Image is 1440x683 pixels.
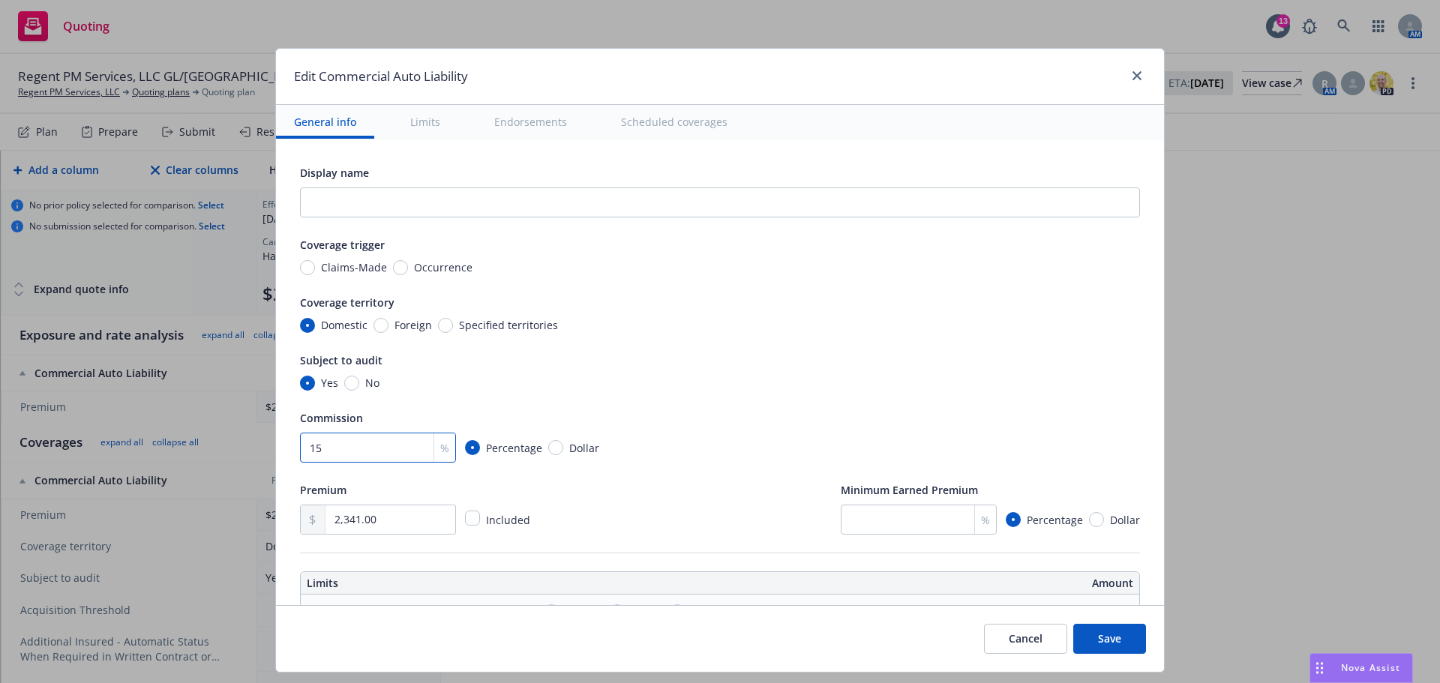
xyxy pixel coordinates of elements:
input: Claims-Made [300,260,315,275]
span: Claims-Made [321,259,387,275]
span: Premium [300,483,346,497]
span: Nova Assist [1341,661,1400,674]
span: Coverage territory [300,295,394,310]
span: Minimum Earned Premium [841,483,978,497]
span: DIC / DIL [691,604,733,620]
input: No [344,376,359,391]
button: Limits [392,105,458,139]
span: Commission [300,411,363,425]
h1: Edit Commercial Auto Liability [294,67,468,86]
span: No [365,375,379,391]
span: Display name [300,166,369,180]
input: Occurrence [393,260,408,275]
span: Yes [321,375,338,391]
button: Cancel [984,624,1067,654]
input: Excess [610,604,625,619]
input: Dollar [1089,512,1104,527]
input: Percentage [465,440,480,455]
th: Limits [301,572,636,595]
span: Foreign [394,317,432,333]
button: General info [276,105,374,139]
input: 0.00 [325,505,455,534]
button: Endorsements [476,105,585,139]
span: Primary [565,604,604,620]
input: Primary [544,604,559,619]
button: Save [1073,624,1146,654]
span: Subject to audit [300,353,382,367]
span: Excess [631,604,664,620]
span: Included [486,513,530,527]
span: Dollar [1110,512,1140,528]
input: DIC / DIL [670,604,685,619]
span: % [981,512,990,528]
th: Amount [729,572,1139,595]
input: Percentage [1006,512,1021,527]
button: Scheduled coverages [603,105,745,139]
span: Specified territories [459,317,558,333]
span: Occurrence [414,259,472,275]
span: Domestic [321,317,367,333]
a: close [1128,67,1146,85]
span: Dollar [569,440,599,456]
input: Yes [300,376,315,391]
button: Nova Assist [1309,653,1413,683]
div: Coverage form [307,604,380,620]
input: Specified territories [438,318,453,333]
span: Percentage [1027,512,1083,528]
span: Percentage [486,440,542,456]
span: % [440,440,449,456]
input: Dollar [548,440,563,455]
div: Drag to move [1310,654,1329,682]
input: Domestic [300,318,315,333]
span: Coverage trigger [300,238,385,252]
input: Foreign [373,318,388,333]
